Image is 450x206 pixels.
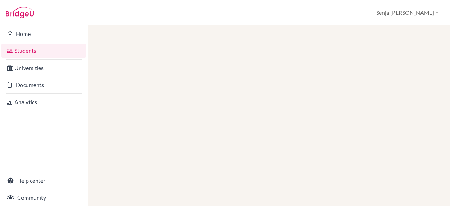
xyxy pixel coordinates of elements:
[1,95,86,109] a: Analytics
[1,27,86,41] a: Home
[1,44,86,58] a: Students
[1,78,86,92] a: Documents
[1,191,86,205] a: Community
[1,174,86,188] a: Help center
[373,6,442,19] button: Senja [PERSON_NAME]
[1,61,86,75] a: Universities
[6,7,34,18] img: Bridge-U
